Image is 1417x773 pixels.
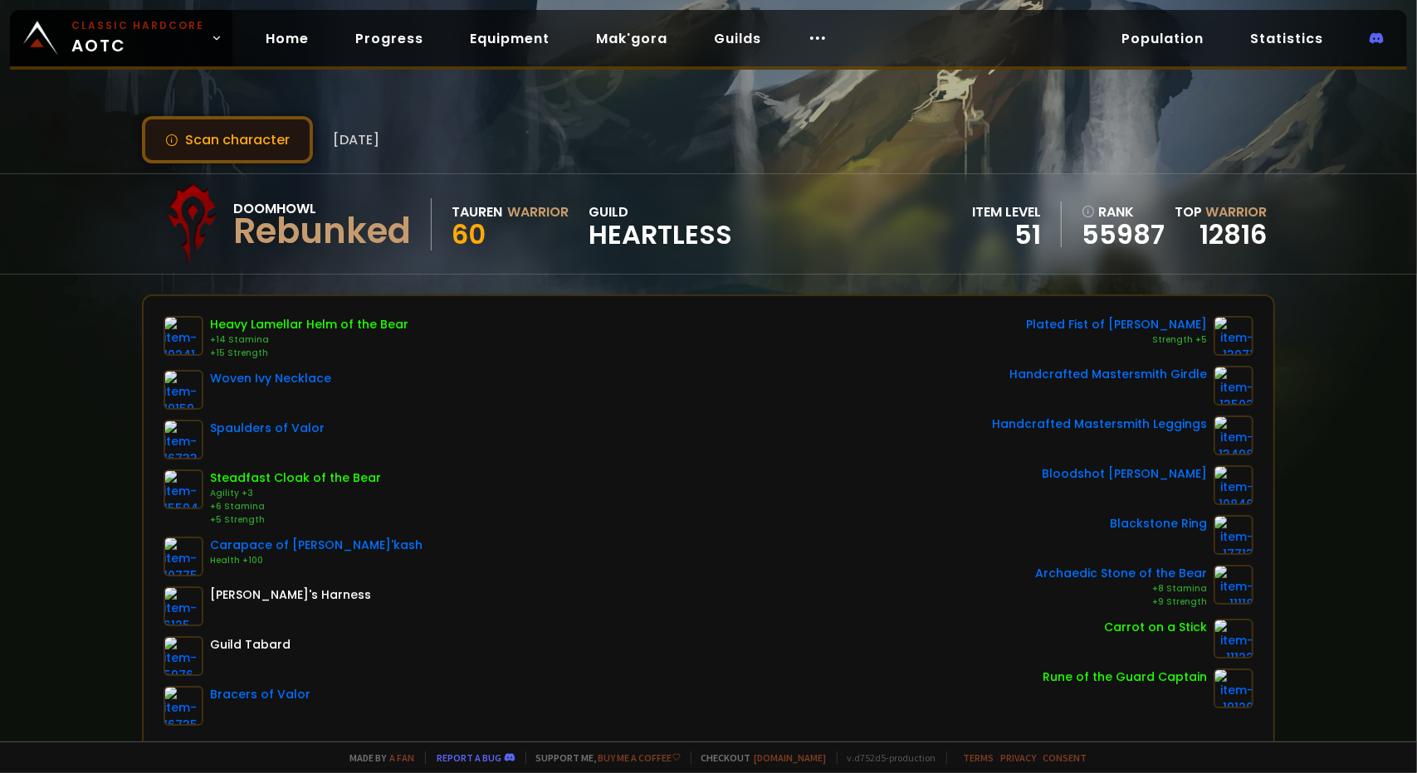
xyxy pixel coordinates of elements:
[252,22,322,56] a: Home
[507,202,569,222] div: Warrior
[1200,216,1267,253] a: 12816
[701,22,774,56] a: Guilds
[1110,515,1207,532] div: Blackstone Ring
[164,586,203,626] img: item-6125
[333,129,379,150] span: [DATE]
[1214,465,1253,505] img: item-10846
[210,686,310,703] div: Bracers of Valor
[1214,565,1253,605] img: item-11118
[210,420,325,437] div: Spaulders of Valor
[437,751,502,764] a: Report a bug
[71,18,204,33] small: Classic Hardcore
[164,636,203,676] img: item-5976
[340,751,415,764] span: Made by
[210,537,423,554] div: Carapace of [PERSON_NAME]'kash
[1214,619,1253,659] img: item-11122
[210,316,408,333] div: Heavy Lamellar Helm of the Bear
[210,586,371,604] div: [PERSON_NAME]'s Harness
[142,116,313,163] button: Scan character
[233,198,411,219] div: Doomhowl
[164,420,203,459] img: item-16733
[1237,22,1336,56] a: Statistics
[1035,582,1207,596] div: +8 Stamina
[837,751,936,764] span: v. d752d5 - production
[342,22,437,56] a: Progress
[210,500,381,513] div: +6 Stamina
[583,22,681,56] a: Mak'gora
[210,370,331,387] div: Woven Ivy Necklace
[164,686,203,726] img: item-16735
[1043,751,1087,764] a: Consent
[210,513,381,527] div: +5 Strength
[1026,316,1207,333] div: Plated Fist of [PERSON_NAME]
[1009,366,1207,383] div: Handcrafted Mastersmith Girdle
[1043,668,1207,686] div: Rune of the Guard Captain
[1082,222,1165,247] a: 55987
[1035,596,1207,609] div: +9 Strength
[755,751,827,764] a: [DOMAIN_NAME]
[589,222,732,247] span: Heartless
[1214,515,1253,555] img: item-17713
[1214,366,1253,406] img: item-13502
[164,537,203,576] img: item-10775
[1214,668,1253,708] img: item-19120
[1042,465,1207,483] div: Bloodshot [PERSON_NAME]
[972,202,1041,222] div: item level
[589,202,732,247] div: guild
[71,18,204,58] span: AOTC
[10,10,232,66] a: Classic HardcoreAOTC
[164,316,203,356] img: item-10241
[1035,565,1207,582] div: Archaedic Stone of the Bear
[233,219,411,244] div: Rebunked
[1001,751,1037,764] a: Privacy
[210,469,381,487] div: Steadfast Cloak of the Bear
[1205,202,1267,221] span: Warrior
[1214,416,1253,455] img: item-13498
[210,347,408,360] div: +15 Strength
[210,333,408,347] div: +14 Stamina
[599,751,681,764] a: Buy me a coffee
[210,636,291,654] div: Guild Tabard
[452,216,486,253] span: 60
[1104,619,1207,636] div: Carrot on a Stick
[164,469,203,509] img: item-15594
[164,370,203,410] img: item-19159
[691,751,827,764] span: Checkout
[992,416,1207,433] div: Handcrafted Mastersmith Leggings
[1214,316,1253,356] img: item-13071
[457,22,563,56] a: Equipment
[1175,202,1267,222] div: Top
[525,751,681,764] span: Support me,
[390,751,415,764] a: a fan
[972,222,1041,247] div: 51
[452,202,502,222] div: Tauren
[1082,202,1165,222] div: rank
[1108,22,1217,56] a: Population
[210,487,381,500] div: Agility +3
[964,751,994,764] a: Terms
[1026,333,1207,347] div: Strength +5
[210,554,423,567] div: Health +100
